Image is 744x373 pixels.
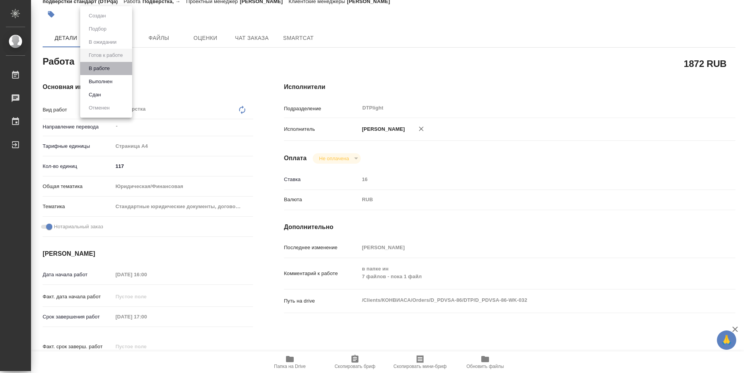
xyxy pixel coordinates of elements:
button: В работе [86,64,112,73]
button: В ожидании [86,38,119,46]
button: Выполнен [86,77,115,86]
button: Подбор [86,25,109,33]
button: Готов к работе [86,51,125,60]
button: Сдан [86,91,103,99]
button: Создан [86,12,108,20]
button: Отменен [86,104,112,112]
